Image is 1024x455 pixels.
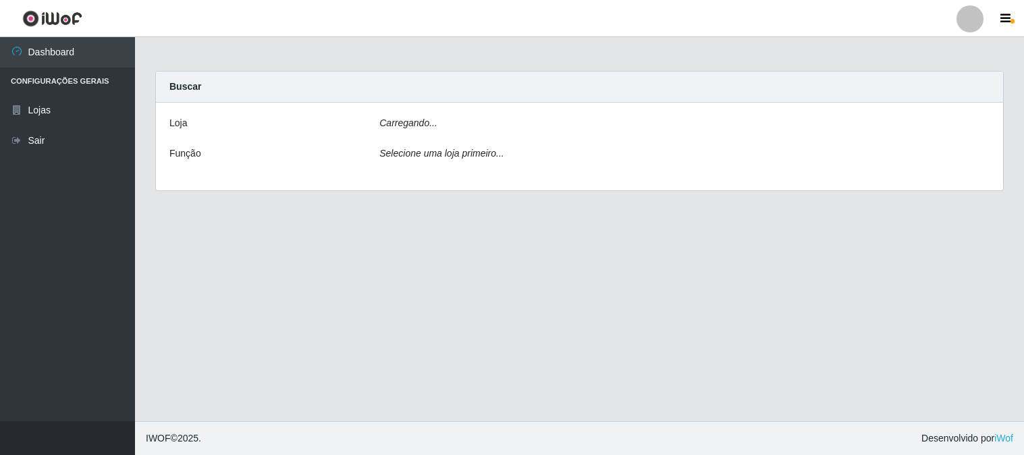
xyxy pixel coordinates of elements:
[169,146,201,161] label: Função
[379,117,437,128] i: Carregando...
[169,116,187,130] label: Loja
[22,10,82,27] img: CoreUI Logo
[994,433,1013,444] a: iWof
[169,81,201,92] strong: Buscar
[146,431,201,446] span: © 2025 .
[921,431,1013,446] span: Desenvolvido por
[379,148,504,159] i: Selecione uma loja primeiro...
[146,433,171,444] span: IWOF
